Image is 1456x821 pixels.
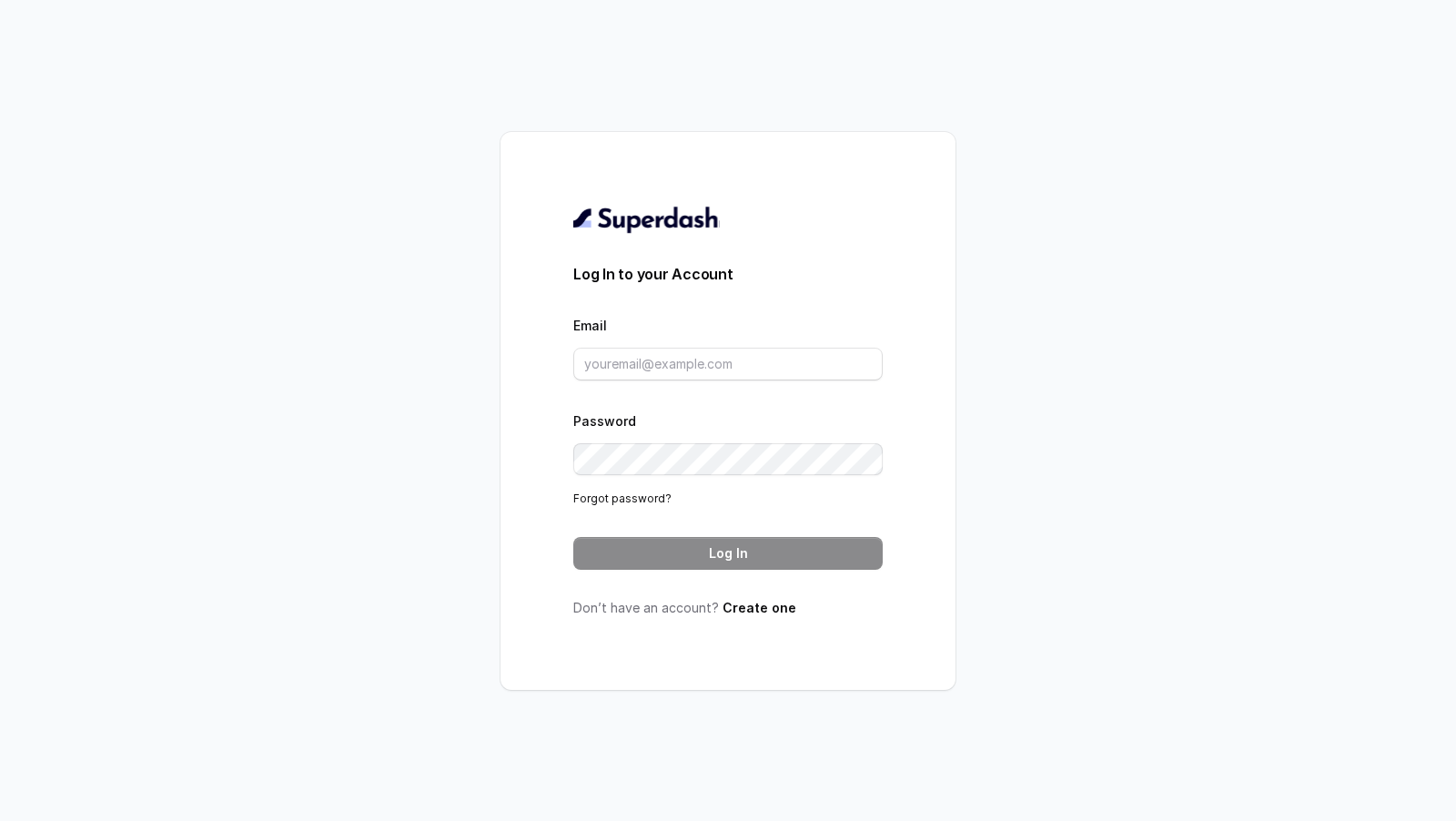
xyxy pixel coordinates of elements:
[573,599,883,617] p: Don’t have an account?
[573,348,883,380] input: youremail@example.com
[723,600,796,615] a: Create one
[573,263,883,285] h3: Log In to your Account
[573,492,672,505] a: Forgot password?
[573,318,607,333] label: Email
[573,537,883,570] button: Log In
[573,205,720,234] img: light.svg
[573,413,636,429] label: Password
